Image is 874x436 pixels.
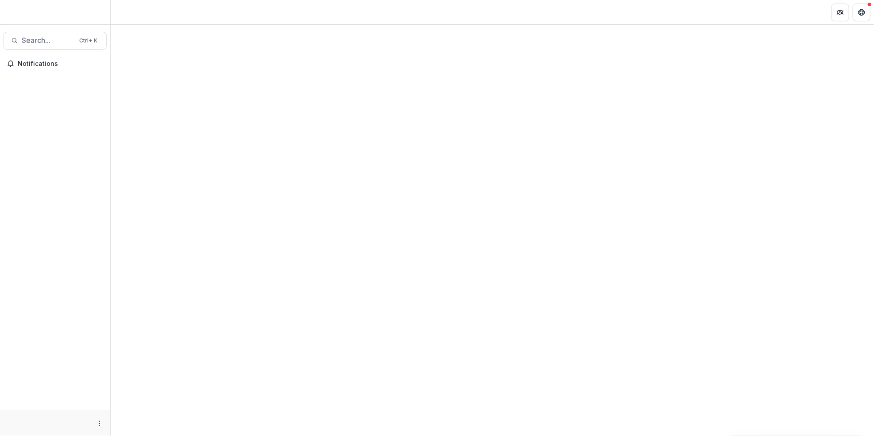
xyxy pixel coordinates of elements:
span: Notifications [18,60,103,68]
button: Notifications [4,57,107,71]
button: Search... [4,32,107,50]
span: Search... [22,36,74,45]
button: Partners [832,4,849,21]
nav: breadcrumb [114,6,152,19]
div: Ctrl + K [77,36,99,46]
button: More [94,418,105,429]
button: Get Help [853,4,870,21]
